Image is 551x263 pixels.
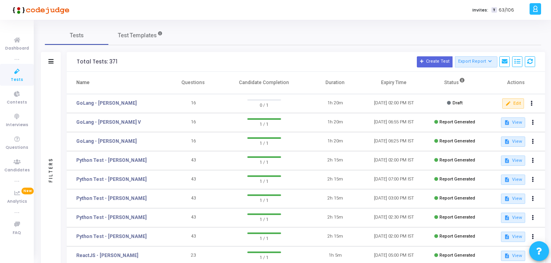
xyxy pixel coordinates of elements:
span: Candidates [4,167,30,174]
a: ReactJS - [PERSON_NAME] [76,252,138,259]
span: 1 / 1 [247,215,281,223]
td: [DATE] 06:55 PM IST [364,113,423,132]
td: 2h 15m [306,227,364,246]
mat-icon: description [504,196,510,202]
span: Report Generated [439,253,475,258]
td: 43 [164,151,223,170]
td: 1h 20m [306,94,364,113]
span: Dashboard [5,45,29,52]
td: [DATE] 02:00 PM IST [364,151,423,170]
span: 1 / 1 [247,158,281,166]
td: 2h 15m [306,189,364,208]
span: Questions [6,144,28,151]
td: 43 [164,208,223,227]
span: Report Generated [439,157,475,163]
button: View [501,194,525,204]
td: 43 [164,189,223,208]
span: Contests [7,99,27,106]
span: Report Generated [439,234,475,239]
td: [DATE] 02:30 PM IST [364,208,423,227]
button: View [501,251,525,261]
span: 1 / 1 [247,196,281,204]
span: Report Generated [439,138,475,144]
button: Edit [502,98,524,109]
td: [DATE] 02:00 PM IST [364,227,423,246]
button: View [501,136,525,147]
a: Python Test - [PERSON_NAME] [76,195,146,202]
th: Questions [164,72,223,94]
td: 1h 20m [306,132,364,151]
mat-icon: edit [505,101,511,106]
a: GoLang - [PERSON_NAME] V [76,119,141,126]
td: 1h 20m [306,113,364,132]
span: New [21,188,34,194]
a: Python Test - [PERSON_NAME] [76,176,146,183]
span: Test Templates [118,31,157,40]
button: View [501,175,525,185]
a: GoLang - [PERSON_NAME] [76,100,137,107]
th: Expiry Time [364,72,423,94]
td: 16 [164,94,223,113]
span: Tests [11,77,23,83]
button: View [501,213,525,223]
th: Actions [486,72,545,94]
td: [DATE] 02:00 PM IST [364,94,423,113]
th: Status [424,72,486,94]
span: 1 / 1 [247,253,281,261]
a: Python Test - [PERSON_NAME] [76,233,146,240]
span: 0 / 1 [247,101,281,109]
mat-icon: description [504,253,510,259]
mat-icon: description [504,215,510,221]
td: [DATE] 07:00 PM IST [364,170,423,189]
mat-icon: description [504,158,510,163]
span: Draft [453,100,462,106]
td: [DATE] 03:00 PM IST [364,189,423,208]
a: Python Test - [PERSON_NAME] [76,157,146,164]
span: 1 / 1 [247,120,281,128]
button: Create Test [417,56,453,67]
a: Python Test - [PERSON_NAME] [76,214,146,221]
td: 16 [164,132,223,151]
button: View [501,232,525,242]
button: View [501,155,525,166]
td: 2h 15m [306,170,364,189]
span: Report Generated [439,119,475,125]
span: FAQ [13,230,21,236]
td: [DATE] 06:25 PM IST [364,132,423,151]
mat-icon: description [504,234,510,240]
div: Filters [47,126,54,213]
span: Interviews [6,122,28,129]
span: 1 / 1 [247,234,281,242]
span: 1 / 1 [247,139,281,147]
td: 43 [164,170,223,189]
span: 1 / 1 [247,177,281,185]
span: Analytics [7,198,27,205]
span: Report Generated [439,215,475,220]
td: 43 [164,227,223,246]
th: Name [67,72,164,94]
td: 2h 15m [306,151,364,170]
button: Export Report [455,56,497,67]
a: GoLang - [PERSON_NAME] [76,138,137,145]
td: 2h 15m [306,208,364,227]
mat-icon: description [504,120,510,125]
span: Report Generated [439,177,475,182]
th: Duration [306,72,364,94]
button: View [501,117,525,128]
span: Report Generated [439,196,475,201]
mat-icon: description [504,139,510,144]
img: logo [10,2,69,18]
td: 16 [164,113,223,132]
span: Tests [70,31,84,40]
th: Candidate Completion [223,72,306,94]
label: Invites: [472,7,488,13]
mat-icon: description [504,177,510,182]
span: T [491,7,497,13]
div: Total Tests: 371 [77,59,118,65]
span: 63/106 [499,7,514,13]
